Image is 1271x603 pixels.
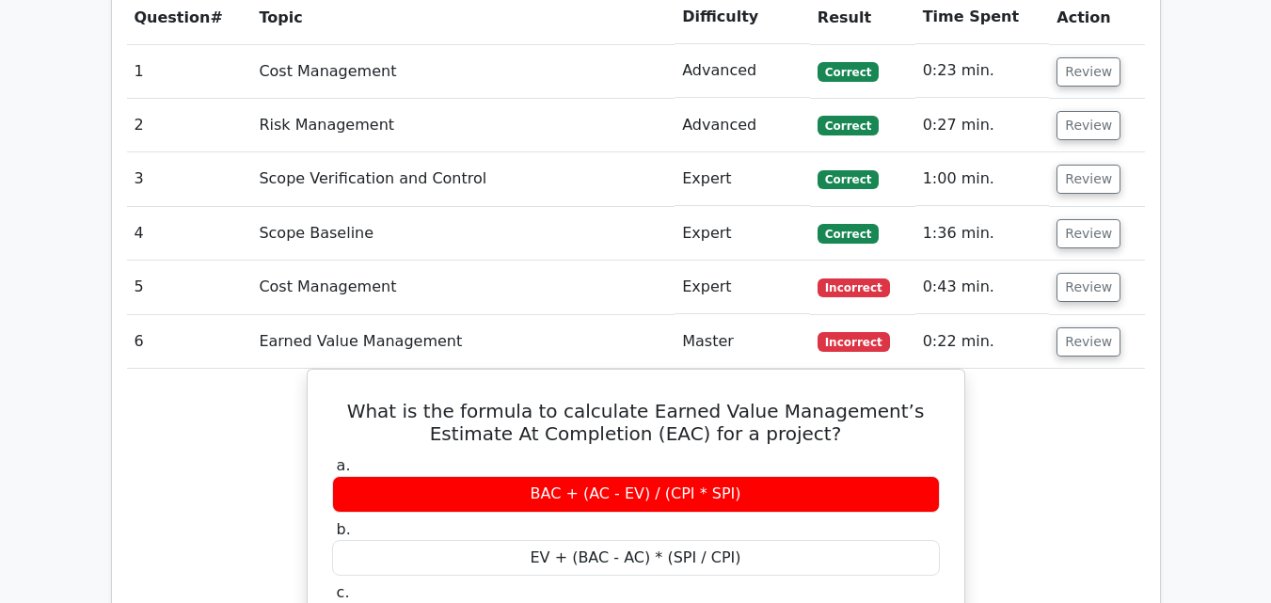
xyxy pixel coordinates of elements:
td: Cost Management [251,261,675,314]
span: Correct [818,62,879,81]
span: Correct [818,170,879,189]
td: 0:22 min. [915,315,1050,369]
td: Scope Baseline [251,207,675,261]
td: Cost Management [251,44,675,98]
span: c. [337,583,350,601]
td: Expert [675,261,810,314]
td: Risk Management [251,99,675,152]
td: 0:23 min. [915,44,1050,98]
div: EV + (BAC - AC) * (SPI / CPI) [332,540,940,577]
td: Master [675,315,810,369]
td: 4 [127,207,252,261]
td: Expert [675,207,810,261]
td: Scope Verification and Control [251,152,675,206]
td: Advanced [675,99,810,152]
button: Review [1057,165,1120,194]
span: Incorrect [818,332,890,351]
td: 1:36 min. [915,207,1050,261]
span: Correct [818,116,879,135]
td: 1:00 min. [915,152,1050,206]
td: 5 [127,261,252,314]
td: Earned Value Management [251,315,675,369]
button: Review [1057,219,1120,248]
td: 0:27 min. [915,99,1050,152]
h5: What is the formula to calculate Earned Value Management’s Estimate At Completion (EAC) for a pro... [330,400,942,445]
span: a. [337,456,351,474]
td: 0:43 min. [915,261,1050,314]
div: BAC + (AC - EV) / (CPI * SPI) [332,476,940,513]
button: Review [1057,111,1120,140]
span: b. [337,520,351,538]
td: 1 [127,44,252,98]
td: Advanced [675,44,810,98]
button: Review [1057,57,1120,87]
span: Question [135,8,211,26]
button: Review [1057,327,1120,357]
td: 6 [127,315,252,369]
span: Incorrect [818,278,890,297]
td: Expert [675,152,810,206]
button: Review [1057,273,1120,302]
td: 2 [127,99,252,152]
span: Correct [818,224,879,243]
td: 3 [127,152,252,206]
